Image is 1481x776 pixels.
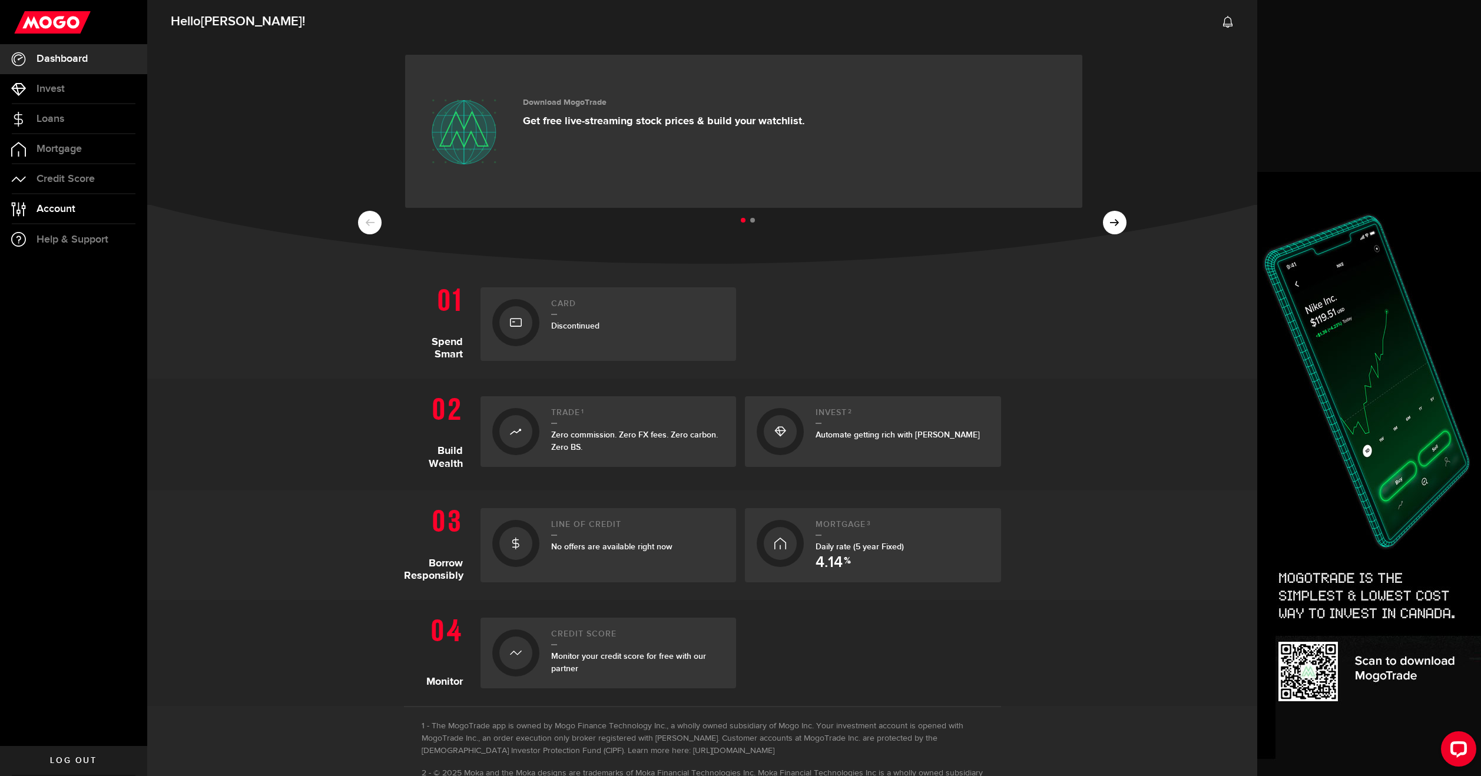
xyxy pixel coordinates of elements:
h2: Credit Score [551,629,725,645]
h1: Spend Smart [404,281,472,361]
h3: Download MogoTrade [523,98,805,108]
span: Invest [37,84,65,94]
sup: 3 [867,520,871,527]
span: 4.14 [816,555,843,571]
img: Side-banner-trade-up-1126-380x1026 [1257,172,1481,776]
li: The MogoTrade app is owned by Mogo Finance Technology Inc., a wholly owned subsidiary of Mogo Inc... [422,720,983,757]
a: Invest2Automate getting rich with [PERSON_NAME] [745,396,1001,467]
h2: Trade [551,408,725,424]
a: Mortgage3Daily rate (5 year Fixed) 4.14 % [745,508,1001,582]
span: Account [37,204,75,214]
span: Zero commission. Zero FX fees. Zero carbon. Zero BS. [551,430,718,452]
a: Trade1Zero commission. Zero FX fees. Zero carbon. Zero BS. [481,396,737,467]
span: [PERSON_NAME] [201,14,302,29]
span: Monitor your credit score for free with our partner [551,651,706,674]
a: Line of creditNo offers are available right now [481,508,737,582]
a: Download MogoTrade Get free live-streaming stock prices & build your watchlist. [405,55,1082,208]
span: % [844,556,851,571]
span: Log out [50,757,97,765]
span: Help & Support [37,234,108,245]
a: Credit ScoreMonitor your credit score for free with our partner [481,618,737,688]
span: Automate getting rich with [PERSON_NAME] [816,430,980,440]
h2: Invest [816,408,989,424]
h2: Card [551,299,725,315]
span: Mortgage [37,144,82,154]
h2: Line of credit [551,520,725,536]
span: Credit Score [37,174,95,184]
span: Discontinued [551,321,599,331]
h1: Build Wealth [404,390,472,473]
iframe: LiveChat chat widget [1432,727,1481,776]
h1: Borrow Responsibly [404,502,472,582]
span: Daily rate (5 year Fixed) [816,542,904,552]
span: Hello ! [171,9,305,34]
sup: 2 [848,408,852,415]
p: Get free live-streaming stock prices & build your watchlist. [523,115,805,128]
h2: Mortgage [816,520,989,536]
span: Dashboard [37,54,88,64]
sup: 1 [581,408,584,415]
h1: Monitor [404,612,472,688]
span: No offers are available right now [551,542,672,552]
a: CardDiscontinued [481,287,737,361]
span: Loans [37,114,64,124]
